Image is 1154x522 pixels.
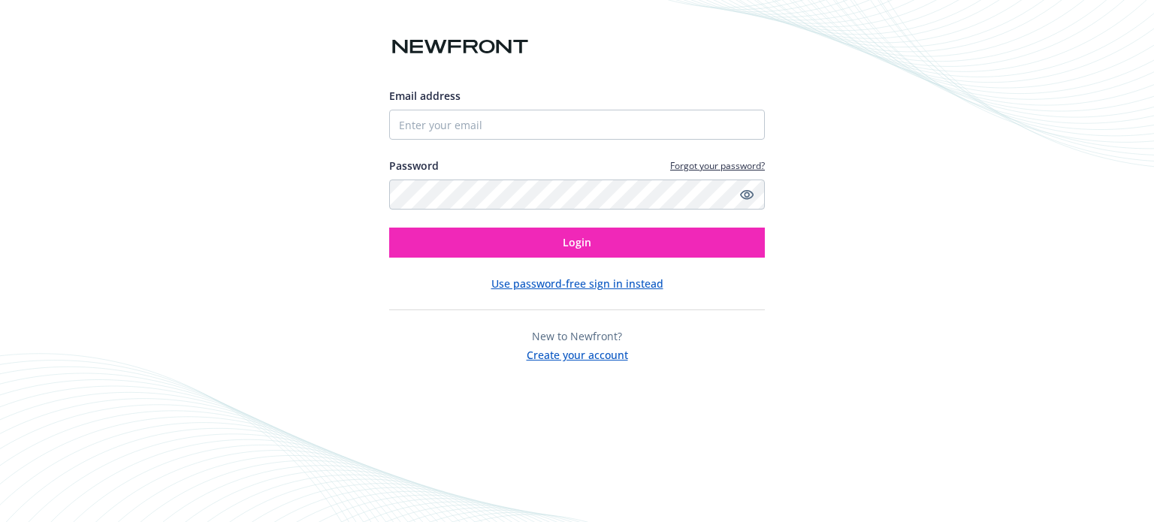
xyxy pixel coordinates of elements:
span: New to Newfront? [532,329,622,343]
input: Enter your email [389,110,765,140]
a: Show password [738,186,756,204]
button: Use password-free sign in instead [491,276,663,291]
label: Password [389,158,439,173]
input: Enter your password [389,180,765,210]
img: Newfront logo [389,34,531,60]
button: Login [389,228,765,258]
span: Login [563,235,591,249]
span: Email address [389,89,461,103]
a: Forgot your password? [670,159,765,172]
button: Create your account [527,344,628,363]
